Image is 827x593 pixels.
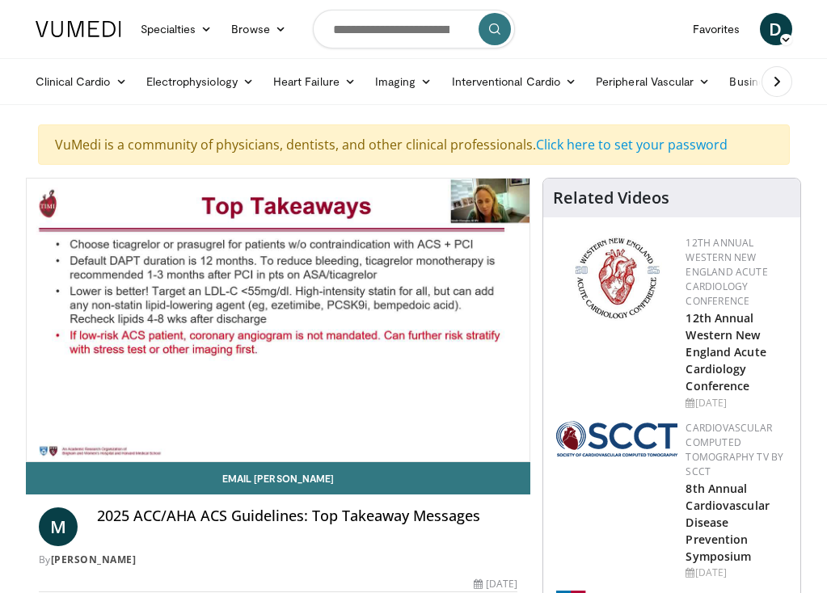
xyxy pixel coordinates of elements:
[442,65,587,98] a: Interventional Cardio
[264,65,365,98] a: Heart Failure
[97,507,518,525] h4: 2025 ACC/AHA ACS Guidelines: Top Takeaway Messages
[686,310,766,393] a: 12th Annual Western New England Acute Cardiology Conference
[683,13,750,45] a: Favorites
[27,179,530,461] video-js: Video Player
[536,136,728,154] a: Click here to set your password
[313,10,515,48] input: Search topics, interventions
[686,566,787,580] div: [DATE]
[719,65,802,98] a: Business
[572,236,662,321] img: 0954f259-7907-4053-a817-32a96463ecc8.png.150x105_q85_autocrop_double_scale_upscale_version-0.2.png
[26,65,137,98] a: Clinical Cardio
[686,421,783,478] a: Cardiovascular Computed Tomography TV by SCCT
[760,13,792,45] a: D
[26,462,531,494] a: Email [PERSON_NAME]
[474,577,517,591] div: [DATE]
[686,236,767,308] a: 12th Annual Western New England Acute Cardiology Conference
[222,13,296,45] a: Browse
[553,188,669,208] h4: Related Videos
[686,481,769,564] a: 8th Annual Cardiovascular Disease Prevention Symposium
[365,65,442,98] a: Imaging
[38,124,790,165] div: VuMedi is a community of physicians, dentists, and other clinical professionals.
[51,553,137,566] a: [PERSON_NAME]
[586,65,719,98] a: Peripheral Vascular
[39,553,518,567] div: By
[131,13,222,45] a: Specialties
[137,65,264,98] a: Electrophysiology
[36,21,121,37] img: VuMedi Logo
[686,396,787,410] div: [DATE]
[39,507,78,546] a: M
[556,421,677,456] img: 51a70120-4f25-49cc-93a4-67582377e75f.png.150x105_q85_autocrop_double_scale_upscale_version-0.2.png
